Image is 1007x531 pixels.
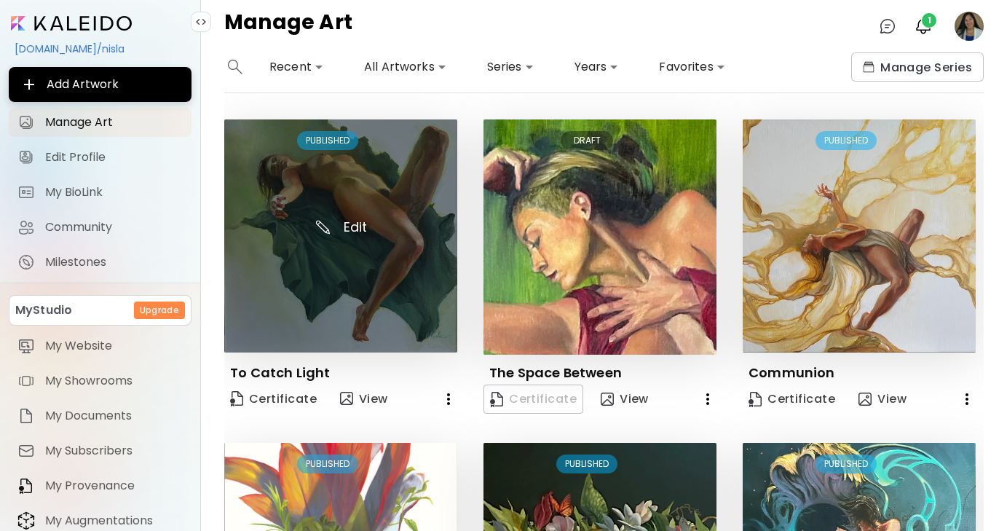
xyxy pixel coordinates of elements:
img: item [17,372,35,390]
img: view-art [601,393,614,406]
img: bellIcon [915,17,932,35]
span: Community [45,220,183,235]
span: View [340,390,388,408]
img: view-art [340,392,353,405]
h6: Upgrade [140,304,179,317]
span: Edit Profile [45,150,183,165]
img: Certificate [749,392,762,407]
button: Add Artwork [9,67,191,102]
img: item [17,337,35,355]
div: [DOMAIN_NAME]/nisla [9,36,191,61]
div: PUBLISHED [556,455,617,473]
a: completeMilestones iconMilestones [9,248,191,277]
p: Communion [749,364,835,382]
div: Recent [264,55,329,79]
img: item [17,407,35,425]
img: chatIcon [879,17,896,35]
p: To Catch Light [230,364,330,382]
button: view-artView [334,385,394,414]
span: Manage Art [45,115,183,130]
img: Milestones icon [17,253,35,271]
button: view-artView [853,385,912,414]
span: View [601,391,649,407]
span: My Provenance [45,479,183,493]
span: Add Artwork [20,76,180,93]
img: view-art [858,393,872,406]
a: CertificateCertificate [743,385,841,414]
button: search [224,52,246,82]
span: 1 [922,13,936,28]
h4: Manage Art [224,12,352,41]
button: view-artView [595,385,655,414]
img: My BioLink icon [17,184,35,201]
a: CertificateCertificate [224,385,323,414]
img: thumbnail [224,119,457,353]
div: PUBLISHED [297,455,358,473]
p: The Space Between [489,364,622,382]
a: itemMy Subscribers [9,436,191,465]
a: Manage Art iconManage Art [9,108,191,137]
span: Certificate [749,391,835,407]
img: item [17,511,35,530]
span: My BioLink [45,185,183,200]
span: Certificate [230,390,317,409]
img: thumbnail [743,119,976,353]
div: Series [481,55,540,79]
img: collapse [195,16,207,28]
span: My Documents [45,409,183,423]
img: Manage Art icon [17,114,35,131]
div: PUBLISHED [816,131,877,150]
a: itemMy Showrooms [9,366,191,396]
div: Years [569,55,625,79]
span: My Subscribers [45,444,183,458]
a: itemMy Provenance [9,471,191,500]
a: Community iconCommunity [9,213,191,242]
span: My Augmentations [45,514,183,528]
div: All Artworks [358,55,452,79]
img: Community icon [17,219,35,236]
span: Milestones [45,255,183,270]
div: PUBLISHED [297,131,358,150]
img: collections [863,61,874,73]
div: PUBLISHED [816,455,877,473]
span: Manage Series [863,60,972,75]
button: bellIcon1 [911,14,936,39]
span: My Showrooms [45,374,183,388]
a: completeMy BioLink iconMy BioLink [9,178,191,207]
span: My Website [45,339,183,353]
a: itemMy Website [9,331,191,361]
div: Favorites [653,55,730,79]
img: search [228,60,242,74]
div: DRAFT [561,131,613,150]
img: item [17,477,35,495]
span: View [858,391,907,407]
img: thumbnail [483,119,716,355]
button: collectionsManage Series [851,52,984,82]
a: Edit Profile iconEdit Profile [9,143,191,172]
p: MyStudio [15,302,72,319]
img: item [17,442,35,460]
a: itemMy Documents [9,401,191,430]
img: Edit Profile icon [17,149,35,166]
img: Certificate [230,391,243,406]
